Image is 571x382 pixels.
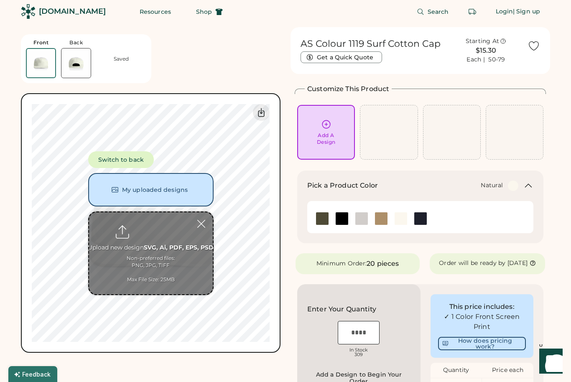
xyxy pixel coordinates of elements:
button: Resources [130,3,181,20]
h1: AS Colour 1119 Surf Cotton Cap [301,38,441,50]
img: Khaki Swatch Image [375,212,387,225]
div: 20 pieces [367,259,399,269]
button: Shop [186,3,233,20]
div: Front [33,39,49,46]
div: Natural [395,212,407,225]
div: | Sign up [513,8,540,16]
div: Price each [482,366,533,374]
div: Black [336,212,348,225]
span: Shop [196,9,212,15]
h2: Customize This Product [307,84,389,94]
div: Download Front Mockup [253,104,270,121]
img: Rendered Logo - Screens [21,4,36,19]
img: Navy Swatch Image [414,212,427,225]
div: $15.30 [449,46,523,56]
img: Black Swatch Image [336,212,348,225]
div: Navy [414,212,427,225]
img: AS Colour 1119 Natural Front Thumbnail [27,49,55,77]
div: ✓ 1 Color Front Screen Print [438,312,526,332]
div: This price includes: [438,302,526,312]
img: Natural Swatch Image [395,212,407,225]
div: Army [316,212,329,225]
button: Retrieve an order [464,3,481,20]
h2: Enter Your Quantity [307,304,376,314]
div: Khaki [375,212,387,225]
button: Switch to back [88,151,154,168]
button: My uploaded designs [88,173,214,206]
div: Upload new design [88,244,214,252]
div: Back [69,39,83,46]
button: How does pricing work? [438,337,526,350]
div: Quantity [431,366,482,374]
img: Army Swatch Image [316,212,329,225]
img: AS Colour 1119 Natural Back Thumbnail [61,48,91,78]
div: In Stock 309 [338,348,380,357]
div: Natural [481,181,503,190]
button: Get a Quick Quote [301,51,382,63]
iframe: Front Chat [531,344,567,380]
div: Add A Design [317,132,336,145]
strong: SVG, Ai, PDF, EPS, PSD [144,244,214,251]
div: Login [496,8,513,16]
button: Search [407,3,459,20]
div: Starting At [466,37,500,46]
div: Each | 50-79 [466,56,505,64]
div: [DATE] [507,259,528,267]
div: Bone [355,212,368,225]
div: Order will be ready by [439,259,506,267]
img: Bone Swatch Image [355,212,368,225]
div: Minimum Order: [316,260,367,268]
span: Search [428,9,449,15]
h2: Pick a Product Color [307,181,378,191]
div: Saved [114,56,129,62]
div: [DOMAIN_NAME] [39,6,106,17]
